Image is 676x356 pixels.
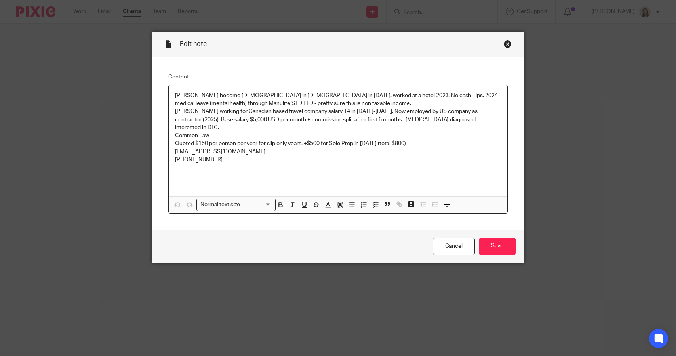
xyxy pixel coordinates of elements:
span: Normal text size [198,201,242,209]
span: Edit note [180,41,207,47]
p: [PERSON_NAME] working for Canadian based travel company salary T4 in [DATE]-[DATE]. Now employed ... [175,107,501,132]
p: [PHONE_NUMBER] [175,156,501,164]
p: [PERSON_NAME] become [DEMOGRAPHIC_DATA] in [DEMOGRAPHIC_DATA] in [DATE]. worked at a hotel 2023. ... [175,92,501,108]
label: Content [168,73,508,81]
p: Common Law [175,132,501,140]
p: [EMAIL_ADDRESS][DOMAIN_NAME] [175,148,501,156]
div: Search for option [196,199,276,211]
a: Cancel [433,238,475,255]
input: Search for option [242,201,271,209]
input: Save [479,238,516,255]
p: Quoted $150 per person per year for slip only years. +$500 for Sole Prop in [DATE] (total $800) [175,140,501,147]
div: Close this dialog window [504,40,512,48]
